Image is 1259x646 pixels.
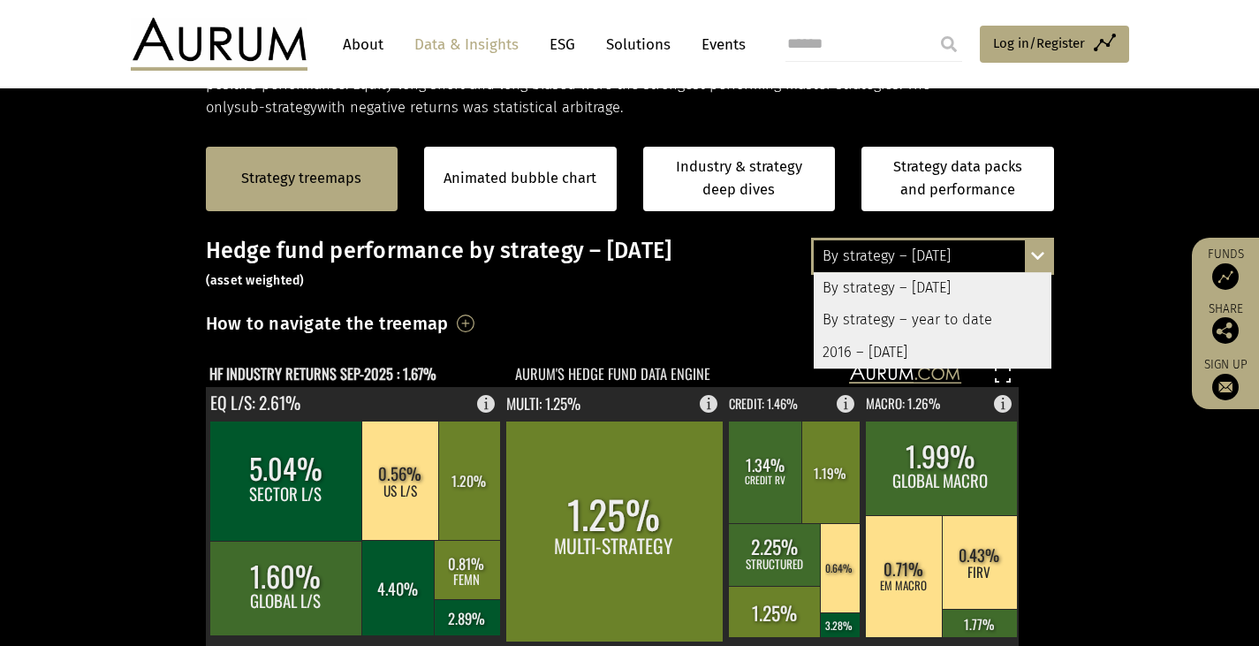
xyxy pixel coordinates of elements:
[444,167,596,190] a: Animated bubble chart
[1212,317,1239,344] img: Share this post
[1201,303,1250,344] div: Share
[1201,247,1250,290] a: Funds
[980,26,1129,63] a: Log in/Register
[1212,374,1239,400] img: Sign up to our newsletter
[206,273,305,288] small: (asset weighted)
[241,167,361,190] a: Strategy treemaps
[206,308,449,338] h3: How to navigate the treemap
[131,18,307,71] img: Aurum
[1201,357,1250,400] a: Sign up
[334,28,392,61] a: About
[643,147,836,211] a: Industry & strategy deep dives
[1212,263,1239,290] img: Access Funds
[541,28,584,61] a: ESG
[206,238,1054,291] h3: Hedge fund performance by strategy – [DATE]
[814,337,1051,369] div: 2016 – [DATE]
[931,27,967,62] input: Submit
[406,28,527,61] a: Data & Insights
[993,33,1085,54] span: Log in/Register
[814,304,1051,336] div: By strategy – year to date
[234,99,317,116] span: sub-strategy
[693,28,746,61] a: Events
[814,272,1051,304] div: By strategy – [DATE]
[597,28,679,61] a: Solutions
[814,240,1051,272] div: By strategy – [DATE]
[861,147,1054,211] a: Strategy data packs and performance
